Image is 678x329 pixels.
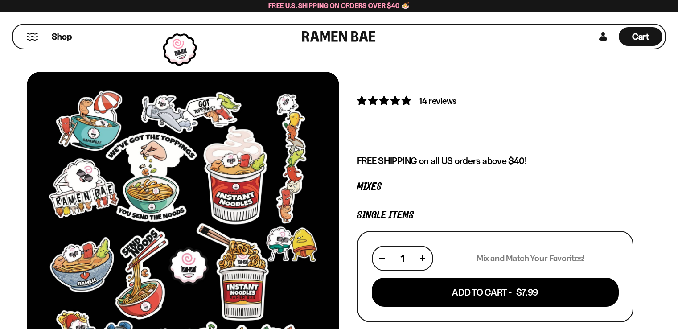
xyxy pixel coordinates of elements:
p: FREE SHIPPING on all US orders above $40! [357,155,633,167]
span: Shop [52,31,72,43]
p: Single Items [357,211,633,220]
span: 14 reviews [419,95,456,106]
span: 4.86 stars [357,95,413,106]
button: Mobile Menu Trigger [26,33,38,41]
span: Free U.S. Shipping on Orders over $40 🍜 [268,1,410,10]
div: Cart [619,25,662,49]
p: Mixes [357,183,633,191]
a: Shop [52,27,72,46]
span: Cart [632,31,649,42]
button: Add To Cart - $7.99 [372,278,619,307]
p: Mix and Match Your Favorites! [477,253,585,264]
span: 1 [401,253,404,264]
